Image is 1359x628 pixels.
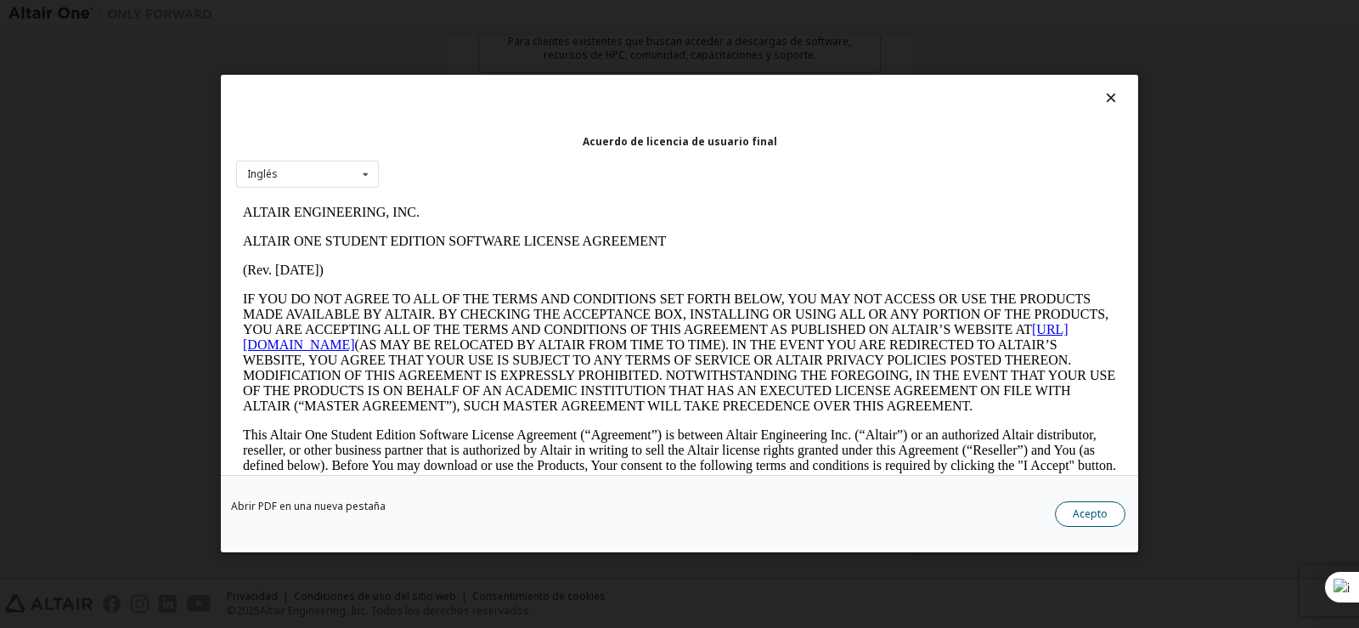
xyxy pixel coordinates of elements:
[7,124,832,154] a: [URL][DOMAIN_NAME]
[7,65,880,80] p: (Rev. [DATE])
[247,167,278,181] font: Inglés
[7,7,880,22] p: ALTAIR ENGINEERING, INC.
[7,36,880,51] p: ALTAIR ONE STUDENT EDITION SOFTWARE LICENSE AGREEMENT
[7,93,880,216] p: IF YOU DO NOT AGREE TO ALL OF THE TERMS AND CONDITIONS SET FORTH BELOW, YOU MAY NOT ACCESS OR USE...
[231,502,386,512] a: Abrir PDF en una nueva pestaña
[1055,502,1125,528] button: Acepto
[1073,507,1108,522] font: Acepto
[231,500,386,514] font: Abrir PDF en una nueva pestaña
[7,229,880,291] p: This Altair One Student Edition Software License Agreement (“Agreement”) is between Altair Engine...
[583,134,777,149] font: Acuerdo de licencia de usuario final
